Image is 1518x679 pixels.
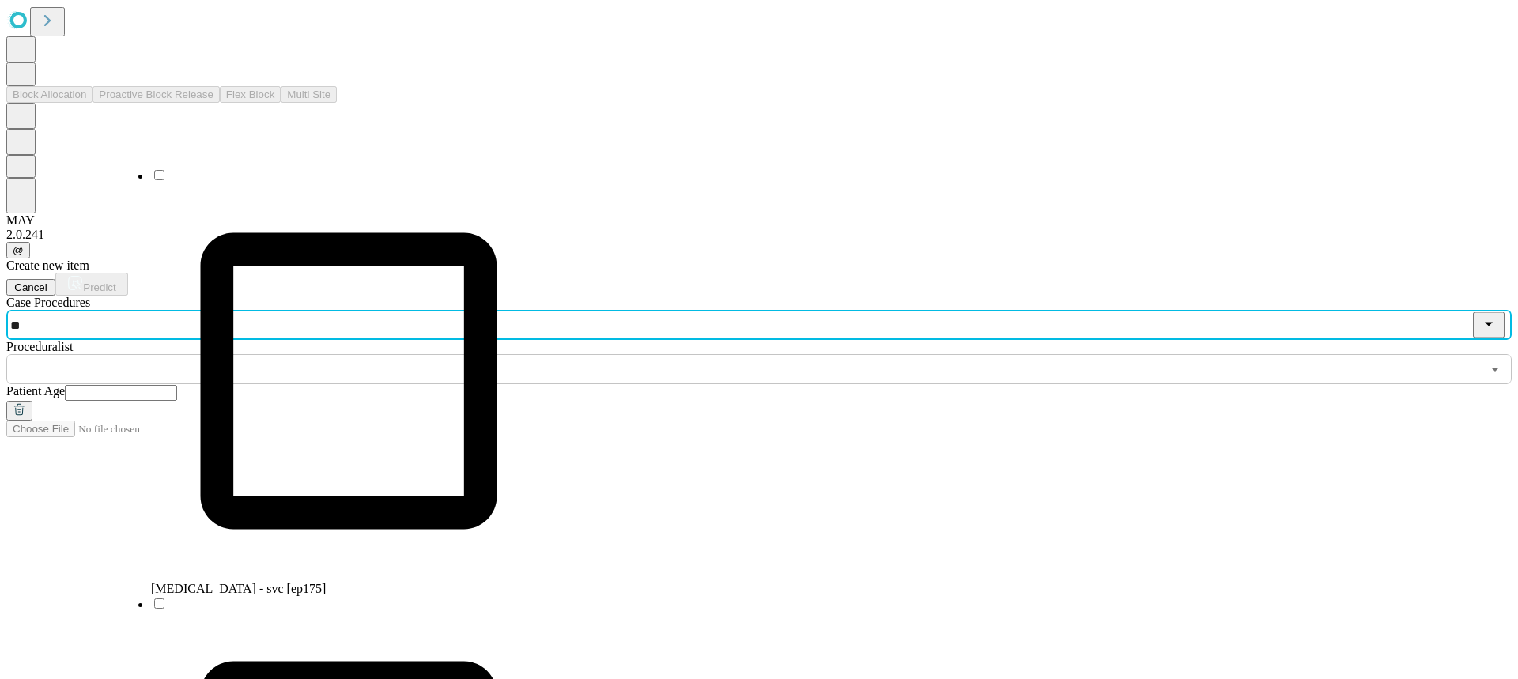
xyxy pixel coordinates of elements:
button: @ [6,242,30,258]
div: 2.0.241 [6,228,1512,242]
button: Close [1473,312,1505,338]
span: Predict [83,281,115,293]
button: Open [1484,358,1506,380]
span: Create new item [6,258,89,272]
span: [MEDICAL_DATA] - svc [ep175] [151,582,326,595]
span: Patient Age [6,384,65,398]
button: Predict [55,273,128,296]
button: Multi Site [281,86,337,103]
button: Proactive Block Release [93,86,219,103]
span: @ [13,244,24,256]
span: Cancel [14,281,47,293]
div: MAY [6,213,1512,228]
button: Block Allocation [6,86,93,103]
span: Scheduled Procedure [6,296,90,309]
span: Proceduralist [6,340,73,353]
button: Cancel [6,279,55,296]
button: Flex Block [220,86,281,103]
